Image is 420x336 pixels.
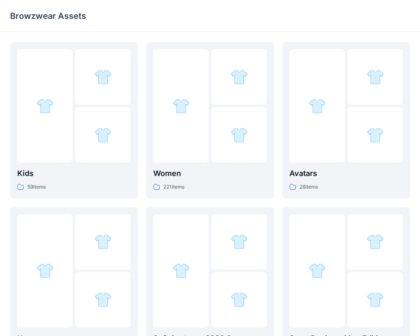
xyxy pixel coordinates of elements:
[94,291,112,308] img: folder 3
[94,233,112,250] img: folder 2
[27,183,46,192] p: 59 items
[231,233,248,250] img: folder 2
[309,262,326,279] img: folder 1
[94,126,112,144] img: folder 3
[17,168,131,179] p: Kids
[309,97,326,115] img: folder 1
[299,183,318,192] p: 26 items
[173,97,190,115] img: folder 1
[367,233,384,250] img: folder 2
[10,42,138,199] a: folder 1folder 2folder 3Kids59items
[367,291,384,308] img: folder 3
[173,262,190,279] img: folder 1
[367,68,384,86] img: folder 2
[231,291,248,308] img: folder 3
[153,168,267,179] p: Women
[282,42,410,199] a: folder 1folder 2folder 3Avatars26items
[146,42,274,199] a: folder 1folder 2folder 3Women221items
[37,262,54,279] img: folder 1
[10,10,86,22] p: Browzwear Assets
[231,126,248,144] img: folder 3
[231,68,248,86] img: folder 2
[289,168,403,179] p: Avatars
[163,183,184,192] p: 221 items
[94,68,112,86] img: folder 2
[367,126,384,144] img: folder 3
[37,97,54,115] img: folder 1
